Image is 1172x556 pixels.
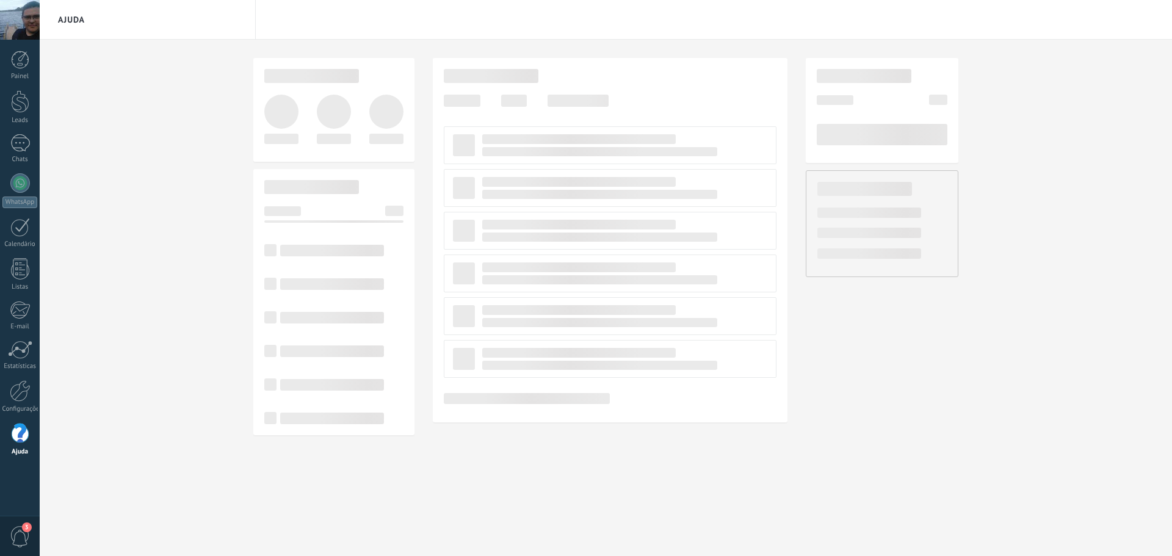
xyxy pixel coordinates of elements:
[2,283,38,291] div: Listas
[22,522,32,532] span: 3
[2,448,38,456] div: Ajuda
[2,117,38,125] div: Leads
[2,323,38,331] div: E-mail
[2,197,37,208] div: WhatsApp
[2,405,38,413] div: Configurações
[2,240,38,248] div: Calendário
[2,156,38,164] div: Chats
[2,363,38,370] div: Estatísticas
[2,73,38,81] div: Painel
